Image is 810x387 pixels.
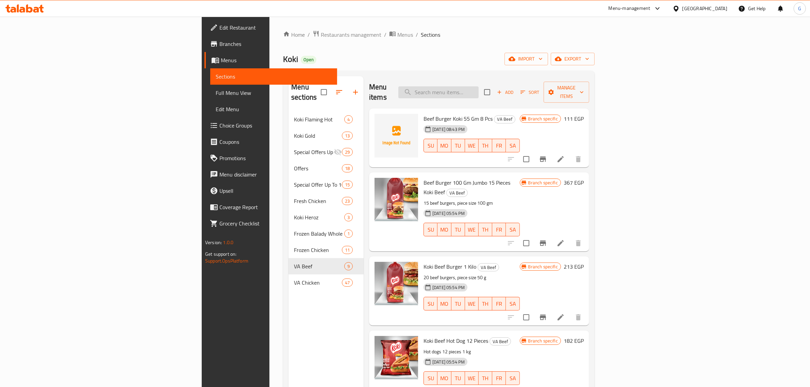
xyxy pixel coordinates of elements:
div: Menu-management [609,4,650,13]
img: Koki Beef Hot Dog 12 Pieces [375,336,418,380]
div: Koki Gold13 [288,128,364,144]
div: Offers18 [288,160,364,176]
div: items [342,181,353,189]
span: Select section [480,85,494,99]
span: SA [509,225,517,235]
nav: breadcrumb [283,30,595,39]
div: Koki Heroz [294,213,344,221]
span: Koki Beef Burger 1 Kilo [424,262,476,272]
span: SA [509,373,517,383]
button: MO [437,371,451,385]
span: Offers [294,164,342,172]
li: / [384,31,386,39]
span: Get support on: [205,250,236,258]
p: Hot dogs 12 pieces 1 kg [424,348,520,356]
span: Coupons [219,138,332,146]
a: Full Menu View [210,85,337,101]
a: Menu disclaimer [204,166,337,183]
span: TH [481,373,490,383]
div: [GEOGRAPHIC_DATA] [682,5,727,12]
a: Promotions [204,150,337,166]
p: 15 beef burgers, piece size 100 gm [424,199,520,207]
div: Fresh Chicken [294,197,342,205]
span: Edit Menu [216,105,332,113]
button: import [505,53,548,65]
a: Branches [204,36,337,52]
span: VA Beef [490,338,511,346]
div: VA Beef [446,189,468,197]
div: Special Offers Up To 25%29 [288,144,364,160]
span: MO [440,225,448,235]
li: / [416,31,418,39]
button: TU [451,371,465,385]
div: items [342,164,353,172]
div: VA Chicken [294,279,342,287]
span: Restaurants management [321,31,381,39]
span: TU [454,225,462,235]
a: Edit menu item [557,239,565,247]
span: WE [468,141,476,151]
img: Koki Beef Burger 1 Kilo [375,262,418,305]
span: Select to update [519,152,533,166]
span: [DATE] 05:54 PM [430,210,467,217]
button: WE [465,223,479,236]
span: Version: [205,238,222,247]
a: Restaurants management [313,30,381,39]
button: SU [424,139,437,152]
span: Branch specific [526,116,561,122]
img: Beef Burger Koki 55 Gm 8 Pcs [375,114,418,157]
span: Koki Gold [294,132,342,140]
span: Frozen Chicken [294,246,342,254]
button: FR [492,223,506,236]
span: Choice Groups [219,121,332,130]
div: Koki Flaming Hot [294,115,344,123]
span: Sort [520,88,539,96]
button: export [551,53,595,65]
button: MO [437,297,451,310]
span: SA [509,299,517,309]
span: Menu disclaimer [219,170,332,179]
a: Edit menu item [557,313,565,321]
span: [DATE] 05:54 PM [430,284,467,291]
div: Special Offer Up To 10% Off [294,181,342,189]
span: Upsell [219,187,332,195]
div: VA Beef [478,263,499,271]
span: 15 [342,182,352,188]
span: TH [481,225,490,235]
div: Frozen Chicken11 [288,242,364,258]
span: 13 [342,133,352,139]
p: 20 beef burgers, piece size 50 g [424,273,520,282]
span: FR [495,373,503,383]
span: Sort items [516,87,544,98]
div: VA Beef9 [288,258,364,274]
div: Frozen Balady Whole Chicken1 [288,225,364,242]
button: SA [506,297,519,310]
div: items [342,148,353,156]
span: Frozen Balady Whole Chicken [294,230,344,238]
span: [DATE] 08:43 PM [430,126,467,133]
span: SU [427,299,435,309]
a: Menus [204,52,337,68]
a: Coupons [204,134,337,150]
button: Sort [519,87,541,98]
button: Manage items [544,82,589,103]
button: SA [506,371,519,385]
span: TU [454,373,462,383]
button: Add section [347,84,364,100]
div: items [344,262,353,270]
span: 4 [345,116,352,123]
div: items [344,213,353,221]
button: TH [479,371,492,385]
h6: 182 EGP [564,336,584,346]
a: Sections [210,68,337,85]
button: MO [437,223,451,236]
button: TU [451,223,465,236]
div: items [342,279,353,287]
div: Koki Flaming Hot4 [288,111,364,128]
span: WE [468,299,476,309]
button: TU [451,297,465,310]
button: WE [465,139,479,152]
span: Select to update [519,236,533,250]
